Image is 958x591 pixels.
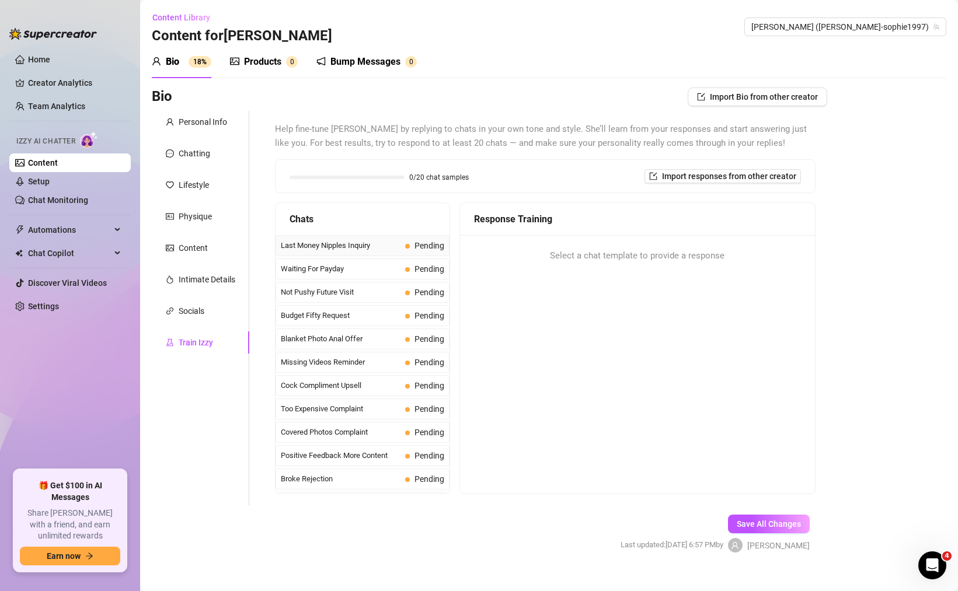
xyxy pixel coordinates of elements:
[918,551,946,579] iframe: Intercom live chat
[414,381,444,390] span: Pending
[28,74,121,92] a: Creator Analytics
[316,57,326,66] span: notification
[20,508,120,542] span: Share [PERSON_NAME] with a friend, and earn unlimited rewards
[28,221,111,239] span: Automations
[414,264,444,274] span: Pending
[281,310,400,321] span: Budget Fifty Request
[189,56,211,68] sup: 18%
[179,242,208,254] div: Content
[281,240,400,251] span: Last Money Nipples Inquiry
[166,212,174,221] span: idcard
[649,172,657,180] span: import
[166,275,174,284] span: fire
[281,286,400,298] span: Not Pushy Future Visit
[414,241,444,250] span: Pending
[731,541,739,550] span: user
[281,403,400,415] span: Too Expensive Complaint
[166,55,179,69] div: Bio
[662,172,796,181] span: Import responses from other creator
[290,212,313,226] span: Chats
[414,358,444,367] span: Pending
[28,244,111,263] span: Chat Copilot
[942,551,952,561] span: 4
[286,56,298,68] sup: 0
[179,273,235,286] div: Intimate Details
[166,118,174,126] span: user
[281,426,400,438] span: Covered Photos Complaint
[166,307,174,315] span: link
[166,149,174,158] span: message
[152,27,332,46] h3: Content for [PERSON_NAME]
[179,179,209,191] div: Lifestyle
[152,88,172,106] h3: Bio
[275,123,816,150] span: Help fine-tune [PERSON_NAME] by replying to chats in your own tone and style. She’ll learn from y...
[414,451,444,460] span: Pending
[474,212,801,226] div: Response Training
[152,13,210,22] span: Content Library
[747,539,810,552] span: [PERSON_NAME]
[621,539,723,551] span: Last updated: [DATE] 6:57 PM by
[728,515,810,533] button: Save All Changes
[414,474,444,484] span: Pending
[20,480,120,503] span: 🎁 Get $100 in AI Messages
[281,263,400,275] span: Waiting For Payday
[179,147,210,160] div: Chatting
[166,244,174,252] span: picture
[28,158,58,167] a: Content
[550,249,724,263] span: Select a chat template to provide a response
[737,519,801,529] span: Save All Changes
[166,338,174,347] span: experiment
[710,92,818,102] span: Import Bio from other creator
[166,181,174,189] span: heart
[697,93,705,101] span: import
[414,334,444,344] span: Pending
[20,547,120,565] button: Earn nowarrow-right
[28,278,107,288] a: Discover Viral Videos
[47,551,81,561] span: Earn now
[330,55,400,69] div: Bump Messages
[179,210,212,223] div: Physique
[179,336,213,349] div: Train Izzy
[414,288,444,297] span: Pending
[15,249,23,257] img: Chat Copilot
[15,225,25,235] span: thunderbolt
[28,102,85,111] a: Team Analytics
[179,305,204,317] div: Socials
[28,177,50,186] a: Setup
[409,174,469,181] span: 0/20 chat samples
[414,404,444,414] span: Pending
[244,55,281,69] div: Products
[85,552,93,560] span: arrow-right
[28,195,88,205] a: Chat Monitoring
[281,333,400,345] span: Blanket Photo Anal Offer
[28,55,50,64] a: Home
[16,136,75,147] span: Izzy AI Chatter
[9,28,97,40] img: logo-BBDzfeDw.svg
[152,8,220,27] button: Content Library
[179,116,227,128] div: Personal Info
[152,57,161,66] span: user
[281,473,400,485] span: Broke Rejection
[405,56,417,68] sup: 0
[281,450,400,461] span: Positive Feedback More Content
[751,18,939,36] span: Lisa-Sophie (lisa-sophie1997)
[645,169,801,183] button: Import responses from other creator
[688,88,827,106] button: Import Bio from other creator
[230,57,239,66] span: picture
[414,311,444,320] span: Pending
[281,356,400,368] span: Missing Videos Reminder
[28,302,59,311] a: Settings
[281,380,400,391] span: Cock Compliment Upsell
[933,23,940,30] span: team
[414,428,444,437] span: Pending
[80,131,98,148] img: AI Chatter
